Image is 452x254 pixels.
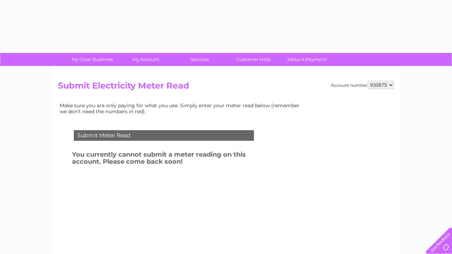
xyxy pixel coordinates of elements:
a: Services [171,53,229,66]
h2: Submit Electricity Meter Read [58,81,394,94]
h3: You currently cannot submit a meter reading on this account. Please come back soon! [72,150,273,169]
a: My Clear Business [63,53,121,66]
div: Submit Meter Read [74,130,254,141]
div: Account number [331,81,394,89]
a: Make A Payment [278,53,336,66]
a: Customer Help [224,53,282,66]
td: Make sure you are only paying for what you use. Simply enter your meter read below (remember we d... [58,101,305,116]
a: My Account [117,53,175,66]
